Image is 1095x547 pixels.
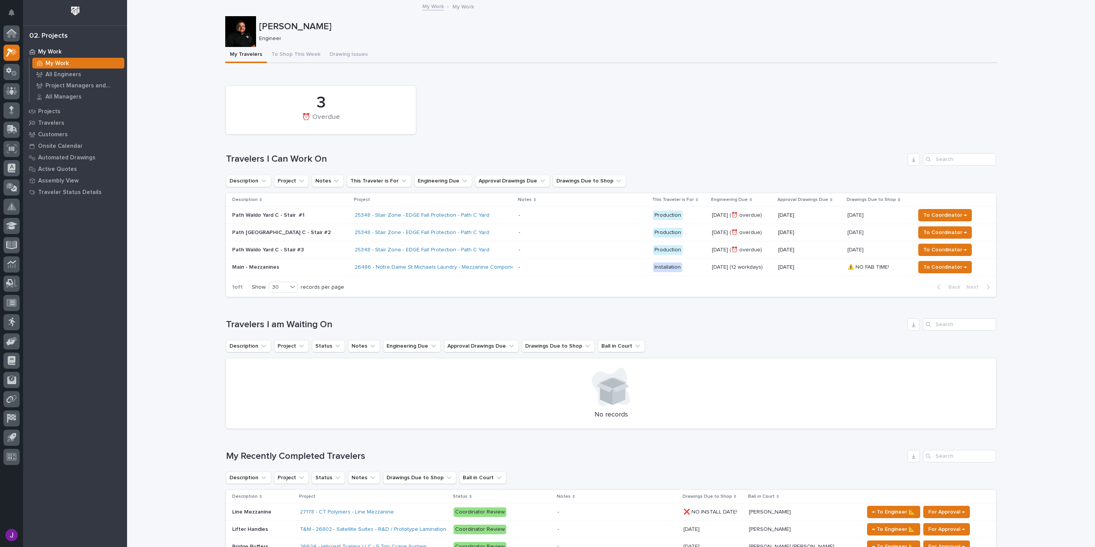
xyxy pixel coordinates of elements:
[944,284,960,291] span: Back
[23,129,127,140] a: Customers
[414,175,472,187] button: Engineering Due
[45,94,82,100] p: All Managers
[23,117,127,129] a: Travelers
[778,264,842,271] p: [DATE]
[226,224,996,241] tr: Path [GEOGRAPHIC_DATA] C - Stair #225348 - Stair Zone - EDGE Fall Protection - Path C Yard - Prod...
[923,228,967,237] span: To Coordinator →
[749,525,792,533] p: [PERSON_NAME]
[557,492,571,501] p: Notes
[30,58,127,69] a: My Work
[928,525,965,534] span: For Approval →
[519,212,520,219] div: -
[355,264,522,271] a: 26486 - Notre Dame St Michaels Laundry - Mezzanine Components
[30,69,127,80] a: All Engineers
[232,507,273,515] p: Line Mezzanine
[274,175,309,187] button: Project
[226,154,904,165] h1: Travelers I Can Work On
[347,175,411,187] button: This Traveler is For
[232,212,348,219] p: Path Waldo Yard C - Stair #1
[847,196,896,204] p: Drawings Due to Shop
[872,525,915,534] span: ← To Engineer 📐
[3,527,20,543] button: users-avatar
[226,451,904,462] h1: My Recently Completed Travelers
[38,108,60,115] p: Projects
[226,207,996,224] tr: Path Waldo Yard C - Stair #125348 - Stair Zone - EDGE Fall Protection - Path C Yard - Production[...
[923,318,996,331] input: Search
[38,131,68,138] p: Customers
[3,5,20,21] button: Notifications
[867,506,920,518] button: ← To Engineer 📐
[274,340,309,352] button: Project
[232,264,348,271] p: Main - Mezzanines
[23,175,127,186] a: Assembly View
[226,340,271,352] button: Description
[312,472,345,484] button: Status
[232,196,258,204] p: Description
[226,175,271,187] button: Description
[23,105,127,117] a: Projects
[267,47,325,63] button: To Shop This Week
[653,228,683,238] div: Production
[778,247,842,253] p: [DATE]
[38,166,77,173] p: Active Quotes
[847,211,865,219] p: [DATE]
[918,209,972,221] button: To Coordinator →
[712,264,772,271] p: [DATE] (12 workdays)
[45,71,81,78] p: All Engineers
[918,226,972,239] button: To Coordinator →
[226,521,996,538] tr: Lifter HandlesLifter Handles T&M - 26802 - Satellite Suites - R&D / Prototype Lamination Vortex V...
[867,523,920,535] button: ← To Engineer 📐
[519,264,520,271] div: -
[45,60,69,67] p: My Work
[38,177,79,184] p: Assembly View
[23,46,127,57] a: My Work
[38,143,83,150] p: Onsite Calendar
[312,340,345,352] button: Status
[300,526,499,533] a: T&M - 26802 - Satellite Suites - R&D / Prototype Lamination Vortex Vacuum Lifter
[683,492,732,501] p: Drawings Due to Shop
[711,196,748,204] p: Engineering Due
[778,212,842,219] p: [DATE]
[348,472,380,484] button: Notes
[558,526,559,533] div: -
[712,229,772,236] p: [DATE] (⏰ overdue)
[558,509,559,515] div: -
[847,228,865,236] p: [DATE]
[29,32,68,40] div: 02. Projects
[518,196,532,204] p: Notes
[712,247,772,253] p: [DATE] (⏰ overdue)
[23,152,127,163] a: Automated Drawings
[38,49,62,55] p: My Work
[931,284,963,291] button: Back
[454,507,506,517] div: Coordinator Review
[452,2,474,10] p: My Work
[348,340,380,352] button: Notes
[847,245,865,253] p: [DATE]
[444,340,519,352] button: Approval Drawings Due
[598,340,645,352] button: Ball in Court
[683,507,739,515] p: ❌ NO INSTALL DATE!
[928,507,965,517] span: For Approval →
[23,163,127,175] a: Active Quotes
[312,175,344,187] button: Notes
[226,241,996,259] tr: Path Waldo Yard C - Stair #325348 - Stair Zone - EDGE Fall Protection - Path C Yard - Production[...
[923,153,996,166] input: Search
[232,492,258,501] p: Description
[683,525,701,533] p: [DATE]
[553,175,626,187] button: Drawings Due to Shop
[226,472,271,484] button: Description
[847,263,891,271] p: ⚠️ NO FAB TIME!
[923,450,996,462] input: Search
[355,247,489,253] a: 25348 - Stair Zone - EDGE Fall Protection - Path C Yard
[966,284,983,291] span: Next
[38,154,95,161] p: Automated Drawings
[300,509,394,515] a: 27178 - CT Polymers - Line Mezzanine
[519,229,520,236] div: -
[226,278,249,297] p: 1 of 1
[235,411,987,419] p: No records
[712,212,772,219] p: [DATE] (⏰ overdue)
[38,120,64,127] p: Travelers
[923,523,970,535] button: For Approval →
